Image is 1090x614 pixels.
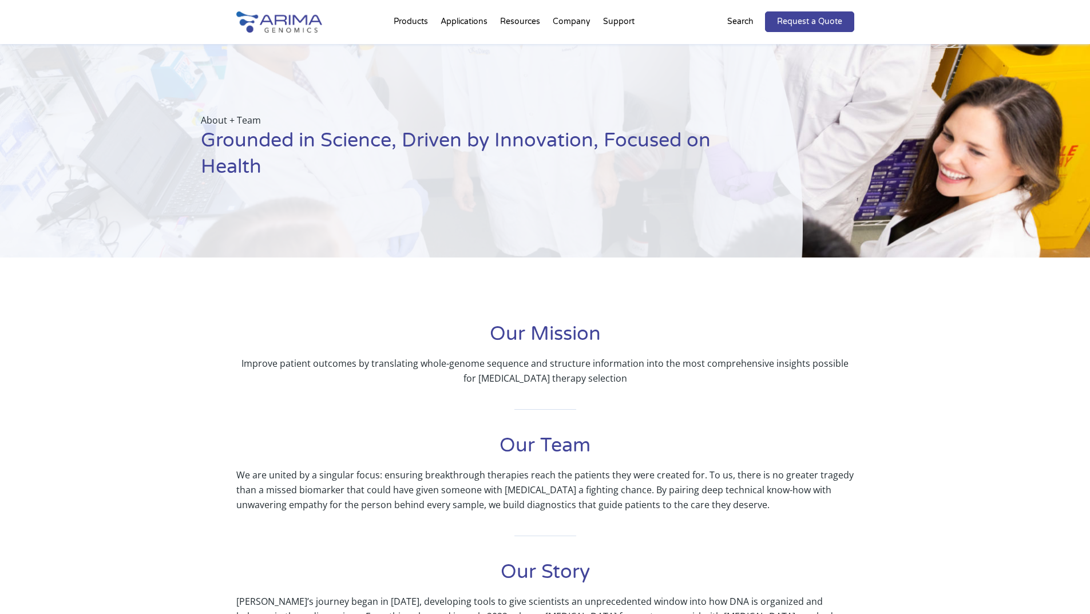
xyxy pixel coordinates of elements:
p: Improve patient outcomes by translating whole-genome sequence and structure information into the ... [236,356,854,386]
h1: Our Mission [236,321,854,356]
a: Request a Quote [765,11,854,32]
p: About + Team [201,113,746,128]
h1: Grounded in Science, Driven by Innovation, Focused on Health [201,128,746,189]
h1: Our Story [236,559,854,594]
p: Search [727,14,754,29]
p: We are united by a singular focus: ensuring breakthrough therapies reach the patients they were c... [236,468,854,512]
img: Arima-Genomics-logo [236,11,322,33]
h1: Our Team [236,433,854,468]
